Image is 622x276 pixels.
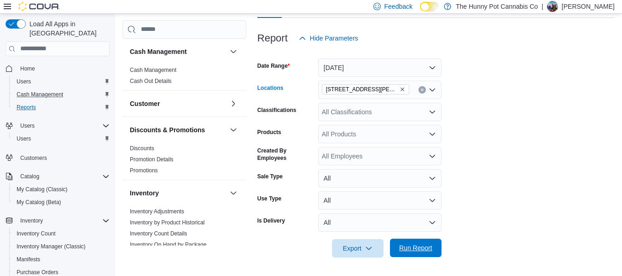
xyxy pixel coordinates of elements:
[257,129,281,136] label: Products
[17,243,86,250] span: Inventory Manager (Classic)
[541,1,543,12] p: |
[2,151,113,164] button: Customers
[130,125,226,135] button: Discounts & Promotions
[13,102,110,113] span: Reports
[20,154,47,162] span: Customers
[429,130,436,138] button: Open list of options
[13,197,65,208] a: My Catalog (Beta)
[17,91,63,98] span: Cash Management
[20,217,43,224] span: Inventory
[130,78,172,84] a: Cash Out Details
[310,34,358,43] span: Hide Parameters
[390,239,442,257] button: Run Report
[130,188,226,198] button: Inventory
[322,84,409,94] span: 101 James Snow Pkwy
[419,86,426,94] button: Clear input
[257,195,281,202] label: Use Type
[17,230,56,237] span: Inventory Count
[130,188,159,198] h3: Inventory
[13,241,89,252] a: Inventory Manager (Classic)
[257,62,290,70] label: Date Range
[130,145,154,152] a: Discounts
[332,239,384,258] button: Export
[257,106,296,114] label: Classifications
[2,170,113,183] button: Catalog
[17,186,68,193] span: My Catalog (Classic)
[20,173,39,180] span: Catalog
[17,153,51,164] a: Customers
[130,156,174,163] a: Promotion Details
[17,120,110,131] span: Users
[130,77,172,85] span: Cash Out Details
[9,88,113,101] button: Cash Management
[420,2,439,12] input: Dark Mode
[122,143,246,180] div: Discounts & Promotions
[17,269,58,276] span: Purchase Orders
[318,169,442,188] button: All
[13,76,110,87] span: Users
[13,133,110,144] span: Users
[257,173,283,180] label: Sale Type
[17,135,31,142] span: Users
[2,214,113,227] button: Inventory
[9,75,113,88] button: Users
[228,46,239,57] button: Cash Management
[130,167,158,174] a: Promotions
[17,152,110,163] span: Customers
[130,125,205,135] h3: Discounts & Promotions
[13,254,44,265] a: Manifests
[17,120,38,131] button: Users
[13,184,110,195] span: My Catalog (Classic)
[326,85,398,94] span: [STREET_ADDRESS][PERSON_NAME]
[130,230,187,237] a: Inventory Count Details
[547,1,558,12] div: Kyle Billie
[18,2,60,11] img: Cova
[429,153,436,160] button: Open list of options
[130,208,184,215] a: Inventory Adjustments
[17,199,61,206] span: My Catalog (Beta)
[9,240,113,253] button: Inventory Manager (Classic)
[130,67,176,73] a: Cash Management
[562,1,615,12] p: [PERSON_NAME]
[130,219,205,226] a: Inventory by Product Historical
[13,102,40,113] a: Reports
[13,197,110,208] span: My Catalog (Beta)
[9,132,113,145] button: Users
[17,256,40,263] span: Manifests
[318,191,442,210] button: All
[130,47,226,56] button: Cash Management
[9,196,113,209] button: My Catalog (Beta)
[13,133,35,144] a: Users
[17,104,36,111] span: Reports
[384,2,413,11] span: Feedback
[399,243,432,253] span: Run Report
[295,29,362,47] button: Hide Parameters
[17,215,47,226] button: Inventory
[257,33,288,44] h3: Report
[20,122,35,129] span: Users
[9,227,113,240] button: Inventory Count
[13,228,110,239] span: Inventory Count
[9,101,113,114] button: Reports
[13,254,110,265] span: Manifests
[9,183,113,196] button: My Catalog (Classic)
[13,89,67,100] a: Cash Management
[429,86,436,94] button: Open list of options
[122,65,246,90] div: Cash Management
[228,98,239,109] button: Customer
[13,241,110,252] span: Inventory Manager (Classic)
[130,99,226,108] button: Customer
[13,228,59,239] a: Inventory Count
[130,47,187,56] h3: Cash Management
[456,1,538,12] p: The Hunny Pot Cannabis Co
[400,87,405,92] button: Remove 101 James Snow Pkwy from selection in this group
[130,241,207,248] a: Inventory On Hand by Package
[257,217,285,224] label: Is Delivery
